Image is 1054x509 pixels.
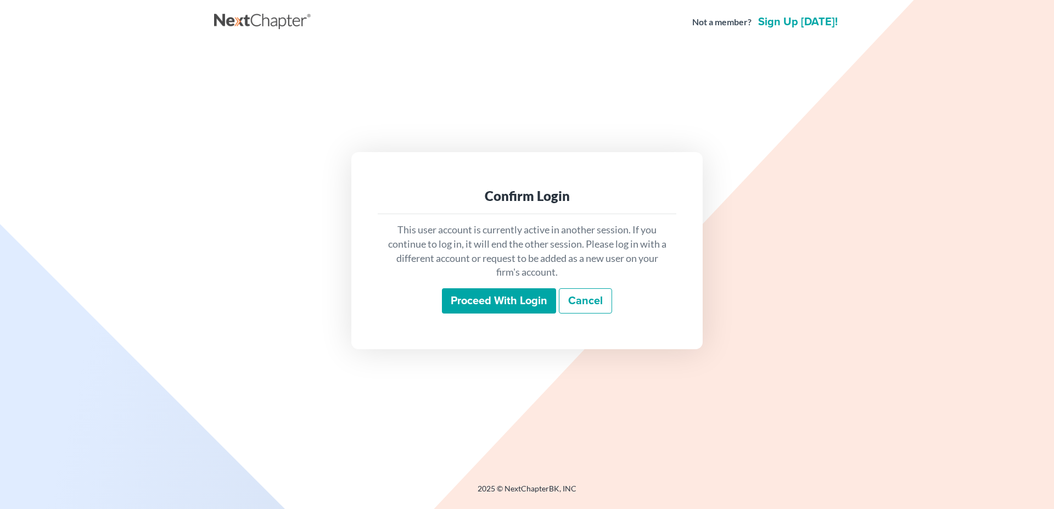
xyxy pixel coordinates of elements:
[442,288,556,314] input: Proceed with login
[214,483,840,503] div: 2025 © NextChapterBK, INC
[559,288,612,314] a: Cancel
[692,16,752,29] strong: Not a member?
[756,16,840,27] a: Sign up [DATE]!
[386,187,668,205] div: Confirm Login
[386,223,668,279] p: This user account is currently active in another session. If you continue to log in, it will end ...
